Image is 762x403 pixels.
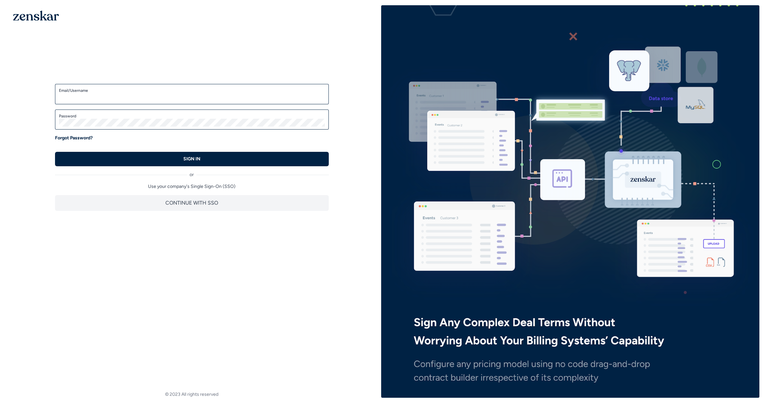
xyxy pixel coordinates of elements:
[55,135,93,141] a: Forgot Password?
[55,183,329,190] p: Use your company's Single Sign-On (SSO)
[183,156,200,162] p: SIGN IN
[59,113,325,119] label: Password
[55,152,329,166] button: SIGN IN
[55,195,329,211] button: CONTINUE WITH SSO
[59,88,325,93] label: Email/Username
[55,166,329,178] div: or
[3,391,381,398] footer: © 2023 All rights reserved
[13,10,59,21] img: 1OGAJ2xQqyY4LXKgY66KYq0eOWRCkrZdAb3gUhuVAqdWPZE9SRJmCz+oDMSn4zDLXe31Ii730ItAGKgCKgCCgCikA4Av8PJUP...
